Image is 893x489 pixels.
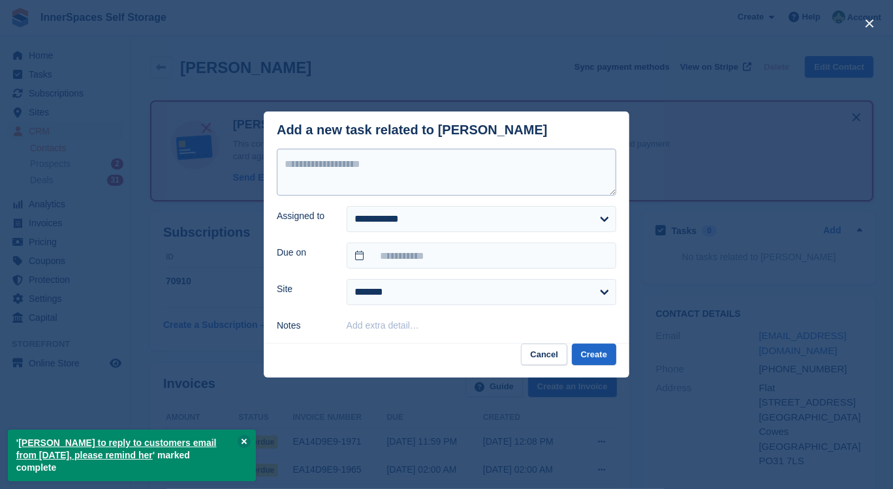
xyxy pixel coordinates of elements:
button: Add extra detail… [347,320,419,331]
div: Add a new task related to [PERSON_NAME] [277,123,548,138]
label: Assigned to [277,209,331,223]
button: close [859,13,880,34]
label: Notes [277,319,331,333]
label: Due on [277,246,331,259]
button: Cancel [521,344,567,365]
label: Site [277,282,331,296]
a: [PERSON_NAME] to reply to customers email from [DATE], please remind her [16,437,217,460]
p: ' ' marked complete [8,430,256,481]
button: Create [572,344,616,365]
